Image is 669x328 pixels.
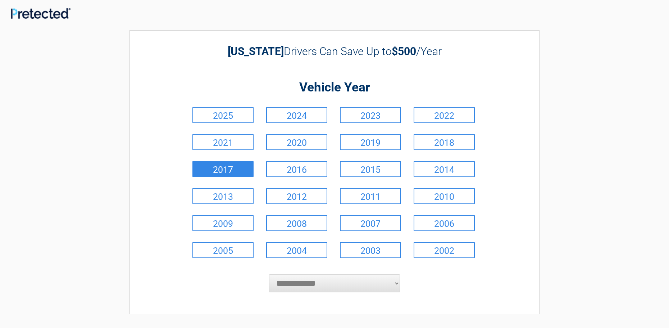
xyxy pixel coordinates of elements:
a: 2022 [414,107,475,123]
a: 2016 [266,161,327,177]
a: 2015 [340,161,401,177]
h2: Vehicle Year [191,79,478,96]
a: 2021 [192,134,254,150]
h2: Drivers Can Save Up to /Year [191,45,478,58]
a: 2002 [414,242,475,258]
a: 2004 [266,242,327,258]
a: 2012 [266,188,327,204]
a: 2019 [340,134,401,150]
a: 2014 [414,161,475,177]
a: 2009 [192,215,254,231]
a: 2011 [340,188,401,204]
a: 2025 [192,107,254,123]
a: 2008 [266,215,327,231]
a: 2005 [192,242,254,258]
a: 2007 [340,215,401,231]
a: 2006 [414,215,475,231]
b: $500 [392,45,416,58]
a: 2013 [192,188,254,204]
a: 2020 [266,134,327,150]
a: 2018 [414,134,475,150]
a: 2017 [192,161,254,177]
a: 2010 [414,188,475,204]
a: 2023 [340,107,401,123]
a: 2003 [340,242,401,258]
b: [US_STATE] [228,45,284,58]
img: Main Logo [11,8,70,19]
a: 2024 [266,107,327,123]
